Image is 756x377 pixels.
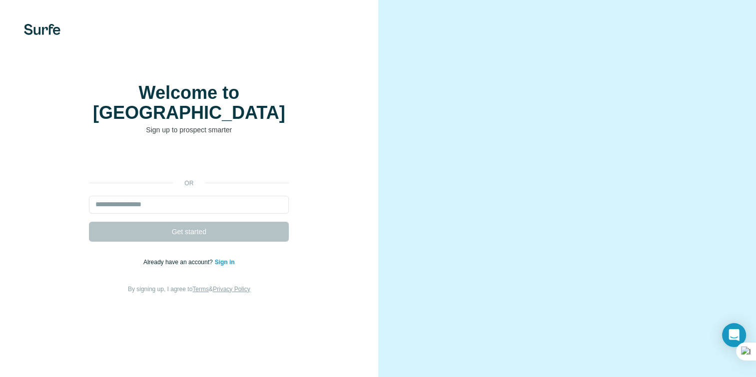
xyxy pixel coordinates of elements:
div: Open Intercom Messenger [722,323,746,347]
span: By signing up, I agree to & [128,286,250,293]
h1: Welcome to [GEOGRAPHIC_DATA] [89,83,289,123]
p: or [173,179,205,188]
p: Sign up to prospect smarter [89,125,289,135]
span: Already have an account? [143,259,215,266]
a: Privacy Policy [213,286,250,293]
a: Terms [192,286,209,293]
img: Surfe's logo [24,24,60,35]
iframe: Sign in with Google Button [84,150,294,172]
a: Sign in [215,259,235,266]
